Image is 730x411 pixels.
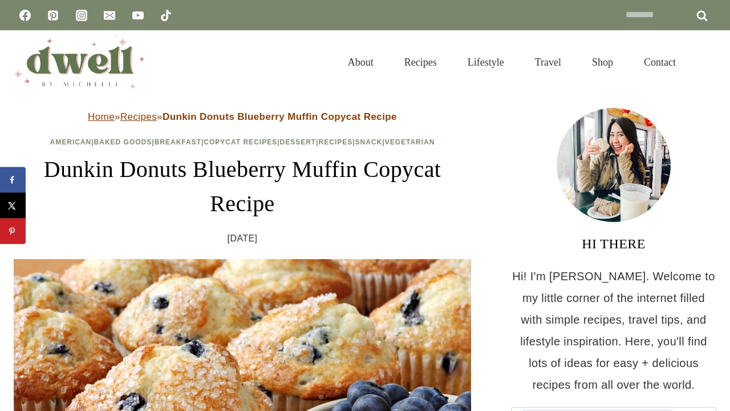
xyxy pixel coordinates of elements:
[127,4,149,27] a: YouTube
[14,4,36,27] a: Facebook
[42,4,64,27] a: Pinterest
[98,4,121,27] a: Email
[628,42,691,82] a: Contact
[577,42,628,82] a: Shop
[452,42,520,82] a: Lifestyle
[332,42,691,82] nav: Primary Navigation
[88,111,397,122] span: » »
[280,138,317,146] a: Dessert
[50,138,435,146] span: | | | | | | |
[355,138,383,146] a: Snack
[204,138,277,146] a: Copycat Recipes
[70,4,93,27] a: Instagram
[155,138,201,146] a: Breakfast
[228,230,258,247] time: [DATE]
[520,42,577,82] a: Travel
[385,138,435,146] a: Vegetarian
[319,138,353,146] a: Recipes
[511,265,716,396] p: Hi! I'm [PERSON_NAME]. Welcome to my little corner of the internet filled with simple recipes, tr...
[94,138,152,146] a: Baked Goods
[163,111,397,122] strong: Dunkin Donuts Blueberry Muffin Copycat Recipe
[120,111,157,122] a: Recipes
[155,4,177,27] a: TikTok
[14,152,471,221] h1: Dunkin Donuts Blueberry Muffin Copycat Recipe
[14,36,145,88] img: DWELL by michelle
[332,42,389,82] a: About
[50,138,92,146] a: American
[88,111,115,122] a: Home
[697,53,716,72] button: View Search Form
[511,233,716,254] h3: HI THERE
[389,42,452,82] a: Recipes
